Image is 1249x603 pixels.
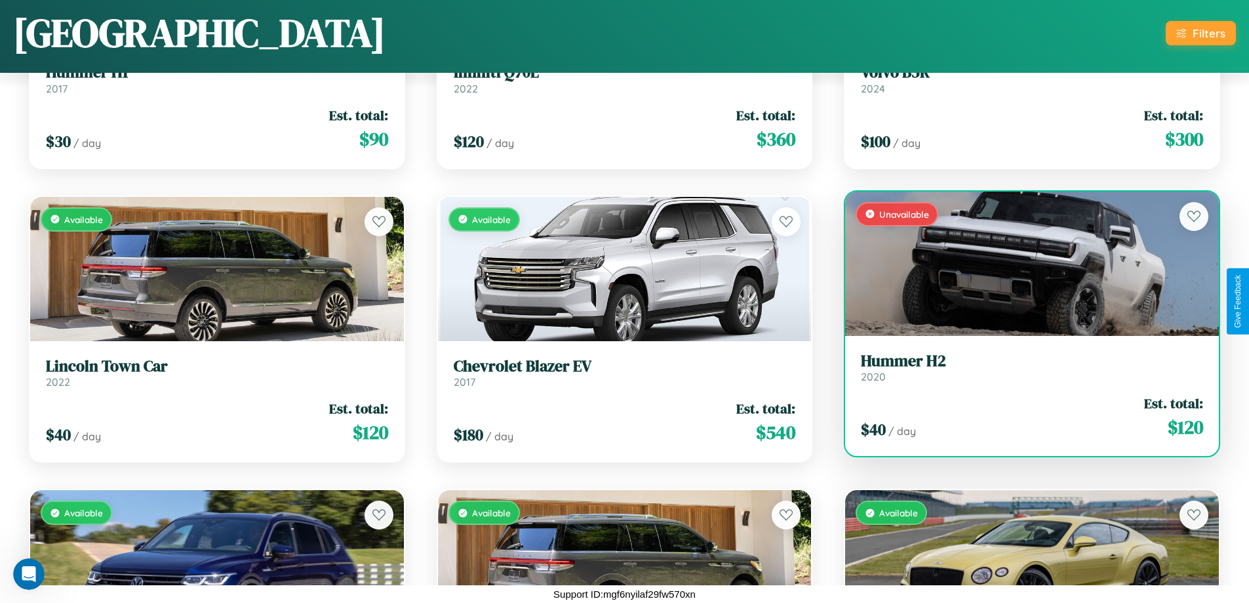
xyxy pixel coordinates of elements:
[472,507,511,518] span: Available
[553,585,696,603] p: Support ID: mgf6nyilaf29fw570xn
[861,370,886,383] span: 2020
[736,106,795,125] span: Est. total:
[861,352,1203,384] a: Hummer H22020
[454,424,483,446] span: $ 180
[46,357,388,376] h3: Lincoln Town Car
[1193,26,1225,40] div: Filters
[46,63,388,82] h3: Hummer H1
[454,63,796,82] h3: Infiniti Q70L
[736,399,795,418] span: Est. total:
[46,82,68,95] span: 2017
[353,419,388,446] span: $ 120
[757,126,795,152] span: $ 360
[879,507,918,518] span: Available
[861,63,1203,82] h3: Volvo B5R
[472,214,511,225] span: Available
[454,82,478,95] span: 2022
[64,507,103,518] span: Available
[1165,126,1203,152] span: $ 300
[1166,21,1236,45] button: Filters
[486,136,514,150] span: / day
[861,352,1203,371] h3: Hummer H2
[893,136,921,150] span: / day
[73,136,101,150] span: / day
[861,82,885,95] span: 2024
[1168,414,1203,440] span: $ 120
[46,357,388,389] a: Lincoln Town Car2022
[861,419,886,440] span: $ 40
[359,126,388,152] span: $ 90
[46,63,388,95] a: Hummer H12017
[486,430,513,443] span: / day
[1144,106,1203,125] span: Est. total:
[73,430,101,443] span: / day
[454,63,796,95] a: Infiniti Q70L2022
[329,399,388,418] span: Est. total:
[46,424,71,446] span: $ 40
[454,357,796,376] h3: Chevrolet Blazer EV
[13,558,45,590] iframe: Intercom live chat
[454,375,475,388] span: 2017
[13,6,386,60] h1: [GEOGRAPHIC_DATA]
[879,209,929,220] span: Unavailable
[756,419,795,446] span: $ 540
[64,214,103,225] span: Available
[46,131,71,152] span: $ 30
[861,131,890,152] span: $ 100
[454,131,484,152] span: $ 120
[1233,275,1242,328] div: Give Feedback
[1144,394,1203,413] span: Est. total:
[329,106,388,125] span: Est. total:
[46,375,70,388] span: 2022
[861,63,1203,95] a: Volvo B5R2024
[454,357,796,389] a: Chevrolet Blazer EV2017
[888,425,916,438] span: / day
